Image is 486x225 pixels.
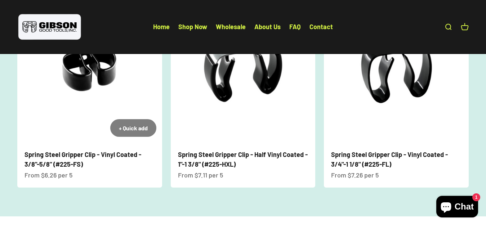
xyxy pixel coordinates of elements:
sale-price: From $6.26 per 5 [24,170,72,180]
a: Home [153,23,170,31]
a: Spring Steel Gripper Clip - Half Vinyl Coated - 1"-1 3/8" (#225-HXL) [178,150,308,168]
sale-price: From $7.11 per 5 [178,170,223,180]
a: About Us [254,23,281,31]
div: + Quick add [119,123,148,133]
a: Contact [309,23,333,31]
a: Shop Now [178,23,207,31]
inbox-online-store-chat: Shopify online store chat [434,196,480,219]
a: Spring Steel Gripper Clip - Vinyl Coated - 3/4"-1 1/8" (#225-FL) [331,150,448,168]
a: Wholesale [216,23,246,31]
button: + Quick add [110,119,156,137]
a: Spring Steel Gripper Clip - Vinyl Coated - 3/8"-5/8" (#225-FS) [24,150,141,168]
sale-price: From $7.26 per 5 [331,170,379,180]
a: FAQ [289,23,301,31]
